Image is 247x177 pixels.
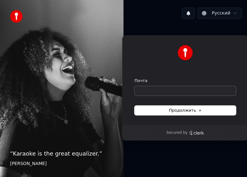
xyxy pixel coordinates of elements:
p: “ Karaoke is the great equalizer. ” [10,149,113,158]
button: Продолжить [135,106,236,115]
span: Продолжить [169,108,202,113]
p: Secured by [166,130,187,135]
a: Clerk logo [189,131,204,135]
img: youka [10,10,23,23]
label: Почта [135,78,147,84]
img: Youka [178,45,193,60]
footer: [PERSON_NAME] [10,161,113,167]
